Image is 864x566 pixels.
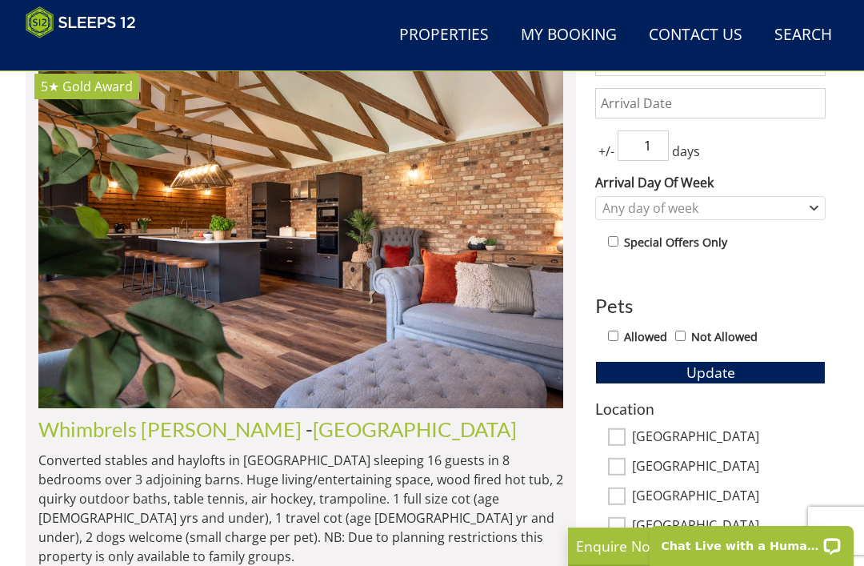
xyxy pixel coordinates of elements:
[595,88,826,118] input: Arrival Date
[514,18,623,54] a: My Booking
[62,78,133,95] span: Whimbrels Barton has been awarded a Gold Award by Visit England
[38,69,563,408] a: 5★ Gold Award
[393,18,495,54] a: Properties
[632,459,826,476] label: [GEOGRAPHIC_DATA]
[691,328,758,346] label: Not Allowed
[41,78,59,95] span: Whimbrels Barton has a 5 star rating under the Quality in Tourism Scheme
[306,417,517,441] span: -
[632,518,826,536] label: [GEOGRAPHIC_DATA]
[595,361,826,383] button: Update
[38,451,563,566] p: Converted stables and haylofts in [GEOGRAPHIC_DATA] sleeping 16 guests in 8 bedrooms over 3 adjoi...
[642,18,749,54] a: Contact Us
[598,199,806,217] div: Any day of week
[38,417,302,441] a: Whimbrels [PERSON_NAME]
[669,142,703,161] span: days
[576,536,816,556] p: Enquire Now
[624,328,667,346] label: Allowed
[595,173,826,192] label: Arrival Day Of Week
[38,69,563,408] img: whimbrels-barton-somerset-accommodation-home-holiday-sleeping-9.original.jpg
[595,196,826,220] div: Combobox
[313,417,517,441] a: [GEOGRAPHIC_DATA]
[26,6,136,38] img: Sleeps 12
[632,488,826,506] label: [GEOGRAPHIC_DATA]
[595,400,826,417] h3: Location
[624,234,727,251] label: Special Offers Only
[686,363,735,382] span: Update
[639,516,864,566] iframe: LiveChat chat widget
[595,142,618,161] span: +/-
[768,18,838,54] a: Search
[632,429,826,447] label: [GEOGRAPHIC_DATA]
[595,295,826,316] h3: Pets
[18,48,186,62] iframe: Customer reviews powered by Trustpilot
